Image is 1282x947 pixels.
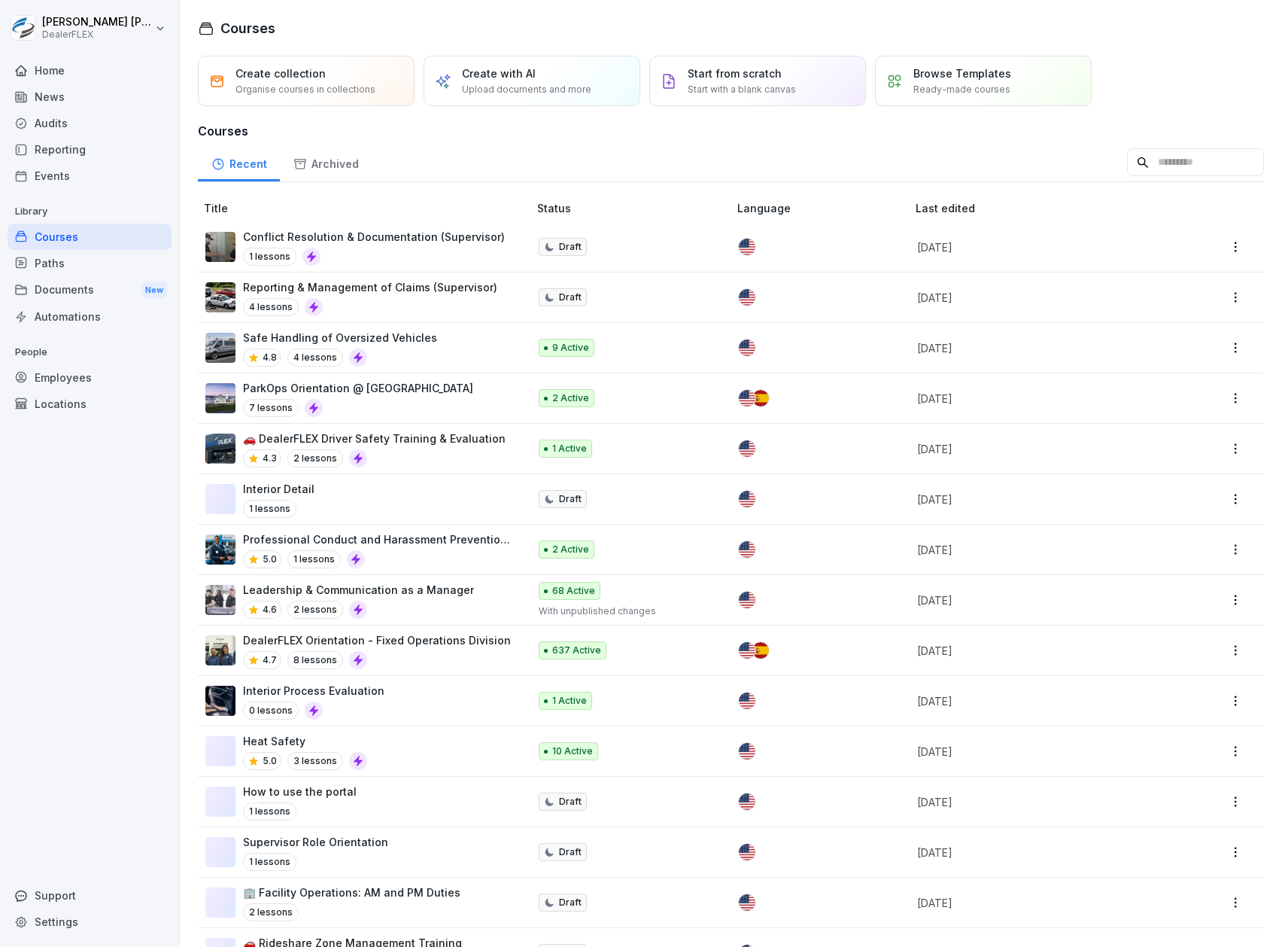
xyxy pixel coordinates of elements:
p: Professional Conduct and Harassment Prevention for Valet Employees [243,531,513,547]
p: 2 lessons [287,449,343,467]
p: 4.6 [263,603,277,617]
img: us.svg [739,541,755,558]
p: 7 lessons [243,399,299,417]
a: Events [8,163,172,189]
h1: Courses [220,18,275,38]
img: us.svg [739,340,755,356]
p: [DATE] [917,845,1156,860]
p: [DATE] [917,441,1156,457]
img: us.svg [739,592,755,608]
p: 🏢 Facility Operations: AM and PM Duties [243,885,460,900]
p: With unpublished changes [539,604,714,618]
p: Draft [559,291,582,304]
p: 0 lessons [243,702,299,720]
a: Reporting [8,136,172,163]
img: khwf6t635m3uuherk2l21o2v.png [205,686,235,716]
p: Create with AI [462,65,536,81]
p: 1 lessons [243,248,296,266]
p: Interior Detail [243,481,314,497]
p: DealerFLEX [42,29,152,40]
p: Leadership & Communication as a Manager [243,582,474,598]
p: Ready-made courses [913,83,1010,96]
img: u6am29fli39xf7ggi0iab2si.png [205,333,235,363]
a: Locations [8,391,172,417]
a: Settings [8,909,172,935]
img: us.svg [739,289,755,306]
div: Support [8,882,172,909]
p: 2 Active [552,391,589,405]
img: mk82rbguh2ncxwxcf8nh6q1f.png [205,282,235,312]
p: Upload documents and more [462,83,591,96]
img: us.svg [739,844,755,860]
p: Conflict Resolution & Documentation (Supervisor) [243,229,505,245]
p: ParkOps Orientation @ [GEOGRAPHIC_DATA] [243,380,473,396]
p: Reporting & Management of Claims (Supervisor) [243,279,497,295]
p: 637 Active [552,644,601,657]
p: Create collection [235,65,326,81]
p: Heat Safety [243,733,367,749]
p: People [8,340,172,364]
p: 4 lessons [287,349,343,367]
p: Last edited [916,200,1174,216]
p: 10 Active [552,745,593,758]
a: Recent [198,143,280,181]
img: us.svg [739,491,755,507]
a: News [8,84,172,110]
img: us.svg [739,743,755,760]
a: Employees [8,364,172,391]
p: 4 lessons [243,298,299,316]
img: nnqojl1deux5lw6n86ll0x7s.png [205,383,235,413]
a: Home [8,57,172,84]
a: Archived [280,143,372,181]
p: 1 lessons [243,853,296,871]
p: [DATE] [917,895,1156,911]
p: 1 lessons [243,802,296,821]
p: [DATE] [917,794,1156,810]
img: us.svg [739,693,755,709]
p: Start with a blank canvas [688,83,796,96]
div: Automations [8,303,172,330]
img: es.svg [752,642,769,659]
p: How to use the portal [243,784,357,799]
p: 2 lessons [243,903,299,921]
p: Library [8,199,172,224]
img: us.svg [739,390,755,407]
p: Draft [559,492,582,506]
a: Audits [8,110,172,136]
p: Draft [559,845,582,859]
p: 1 lessons [287,550,341,568]
a: Courses [8,224,172,250]
img: zk0x44riwstrlgqryo3l2fe3.png [205,232,235,262]
p: 2 Active [552,543,589,556]
img: yfsleesgksgx0a54tq96xrfr.png [205,534,235,565]
p: 1 Active [552,442,587,455]
p: 4.3 [263,452,277,465]
p: 4.8 [263,351,277,364]
p: Organise courses in collections [235,83,375,96]
p: 8 lessons [287,651,343,669]
p: Status [537,200,732,216]
p: Start from scratch [688,65,782,81]
p: [DATE] [917,744,1156,760]
p: 🚗 DealerFLEX Driver Safety Training & Evaluation [243,431,506,446]
p: [PERSON_NAME] [PERSON_NAME] [42,16,152,29]
img: kjfutcfrxfzene9jr3907i3p.png [205,585,235,615]
img: us.svg [739,894,755,911]
p: Draft [559,795,582,808]
h3: Courses [198,122,1264,140]
p: 9 Active [552,341,589,355]
img: us.svg [739,440,755,457]
div: Documents [8,276,172,304]
div: New [141,282,167,299]
p: 4.7 [263,653,277,667]
p: [DATE] [917,239,1156,255]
